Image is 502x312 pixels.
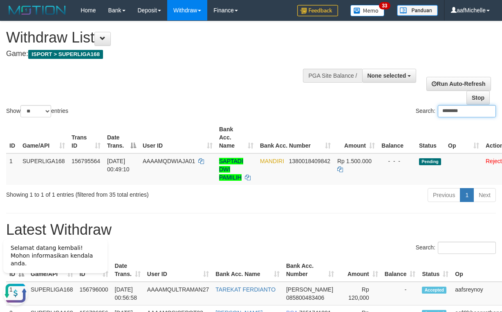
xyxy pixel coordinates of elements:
th: Balance [378,122,416,153]
div: - - - [381,157,412,165]
input: Search: [438,242,496,254]
a: Previous [428,188,460,202]
span: Accepted [422,287,446,294]
span: Copy 1380018409842 to clipboard [289,158,330,164]
div: PGA Site Balance / [303,69,362,83]
td: [DATE] 00:56:58 [112,282,144,305]
th: Op: activate to sort column ascending [445,122,482,153]
span: 33 [379,2,390,9]
th: Status [416,122,445,153]
th: Balance: activate to sort column ascending [381,258,419,282]
h1: Latest Withdraw [6,222,496,238]
input: Search: [438,105,496,117]
span: Pending [419,158,441,165]
span: [PERSON_NAME] [286,286,333,293]
th: Game/API: activate to sort column ascending [19,122,68,153]
img: Button%20Memo.svg [350,5,385,16]
img: MOTION_logo.png [6,4,68,16]
th: Bank Acc. Name: activate to sort column ascending [212,258,283,282]
a: Next [473,188,496,202]
td: - [381,282,419,305]
label: Search: [416,242,496,254]
td: AAAAMQULTRAMAN27 [144,282,212,305]
select: Showentries [20,105,51,117]
th: Amount: activate to sort column ascending [337,258,381,282]
h1: Withdraw List [6,29,327,46]
label: Show entries [6,105,68,117]
td: 1 [6,153,19,185]
th: Trans ID: activate to sort column ascending [68,122,104,153]
a: SAPTADI DWI PAMILIH [219,158,243,181]
span: Rp 1.500.000 [337,158,372,164]
th: Bank Acc. Name: activate to sort column ascending [216,122,257,153]
a: Stop [466,91,490,105]
span: Copy 085800483406 to clipboard [286,294,324,301]
th: Date Trans.: activate to sort column ascending [112,258,144,282]
td: Rp 120,000 [337,282,381,305]
th: Status: activate to sort column ascending [419,258,452,282]
button: None selected [362,69,417,83]
span: ISPORT > SUPERLIGA168 [28,50,103,59]
img: Feedback.jpg [297,5,338,16]
span: [DATE] 00:49:10 [107,158,130,173]
a: 1 [460,188,474,202]
a: Run Auto-Refresh [426,77,491,91]
a: TAREKAT FERDIANTO [215,286,276,293]
th: ID [6,122,19,153]
div: Showing 1 to 1 of 1 entries (filtered from 35 total entries) [6,187,203,199]
th: Amount: activate to sort column ascending [334,122,378,153]
th: Date Trans.: activate to sort column descending [104,122,139,153]
span: 156795564 [72,158,100,164]
label: Search: [416,105,496,117]
th: User ID: activate to sort column ascending [139,122,216,153]
th: User ID: activate to sort column ascending [144,258,212,282]
button: Open LiveChat chat widget [3,49,28,74]
span: AAAAMQDWIAJA01 [143,158,195,164]
h4: Game: [6,50,327,58]
th: Bank Acc. Number: activate to sort column ascending [257,122,334,153]
img: panduan.png [397,5,438,16]
a: Reject [486,158,502,164]
span: None selected [368,72,406,79]
span: MANDIRI [260,158,284,164]
span: Selamat datang kembali! Mohon informasikan kendala anda. [11,13,93,35]
th: Bank Acc. Number: activate to sort column ascending [283,258,337,282]
td: SUPERLIGA168 [19,153,68,185]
